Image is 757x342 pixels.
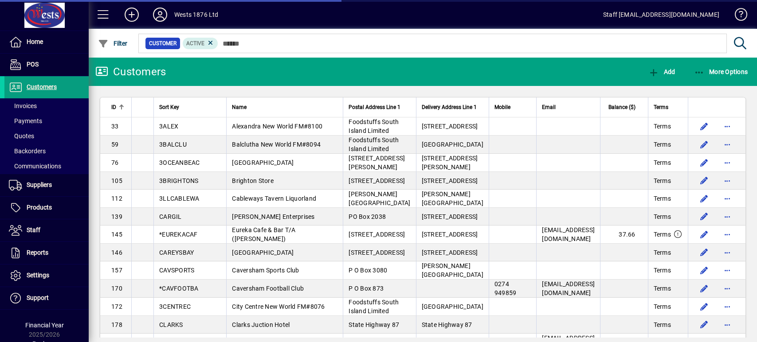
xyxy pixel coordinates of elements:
span: Clarks Juction Hotel [232,321,290,328]
span: [EMAIL_ADDRESS][DOMAIN_NAME] [542,280,595,296]
button: Profile [146,7,174,23]
button: Edit [697,155,711,170]
span: Caversham Football Club [232,285,304,292]
span: Terms [654,212,671,221]
button: Edit [697,174,711,188]
span: Terms [654,266,671,275]
span: Caversham Sports Club [232,267,299,274]
span: P O Box 3080 [349,267,387,274]
span: [STREET_ADDRESS] [422,249,478,256]
span: Terms [654,320,671,329]
a: Home [4,31,89,53]
span: Terms [654,102,668,112]
button: More options [720,318,734,332]
span: Customers [27,83,57,90]
a: Knowledge Base [728,2,746,31]
span: *EUREKACAF [159,231,198,238]
button: Edit [697,227,711,241]
span: Foodstuffs South Island Limited [349,299,399,315]
span: Name [232,102,247,112]
a: Support [4,287,89,309]
span: [STREET_ADDRESS] [422,231,478,238]
button: More Options [692,64,750,80]
span: Terms [654,230,671,239]
span: [PERSON_NAME] Enterprises [232,213,314,220]
span: Reports [27,249,48,256]
span: 157 [111,267,122,274]
mat-chip: Activation Status: Active [183,38,218,49]
span: Home [27,38,43,45]
span: Staff [27,226,40,233]
span: [PERSON_NAME][GEOGRAPHIC_DATA] [349,190,410,206]
span: 112 [111,195,122,202]
span: State Highway 87 [349,321,399,328]
div: Name [232,102,337,112]
button: Edit [697,281,711,295]
span: Sort Key [159,102,179,112]
span: Balance ($) [608,102,635,112]
span: Alexandra New World FM#8100 [232,123,322,130]
span: 178 [111,321,122,328]
span: [GEOGRAPHIC_DATA] [232,159,294,166]
button: More options [720,227,734,241]
div: Wests 1876 Ltd [174,8,218,22]
div: Mobile [494,102,531,112]
a: Reports [4,242,89,264]
span: Financial Year [25,322,64,329]
span: Filter [98,40,128,47]
button: Edit [697,263,711,277]
span: Terms [654,158,671,167]
span: 170 [111,285,122,292]
span: Support [27,294,49,301]
span: 3ALEX [159,123,178,130]
button: More options [720,299,734,314]
span: [STREET_ADDRESS] [349,231,405,238]
span: 76 [111,159,119,166]
span: 3BRIGHTONS [159,177,199,184]
span: Terms [654,176,671,185]
span: ID [111,102,116,112]
a: Invoices [4,98,89,113]
span: [STREET_ADDRESS][PERSON_NAME] [349,155,405,171]
span: Payments [9,117,42,124]
span: 172 [111,303,122,310]
button: More options [720,191,734,206]
span: 105 [111,177,122,184]
button: More options [720,119,734,133]
span: [STREET_ADDRESS] [422,213,478,220]
span: Terms [654,122,671,131]
span: *CAVFOOTBA [159,285,199,292]
a: Products [4,197,89,219]
span: Eureka Cafe & Bar T/A ([PERSON_NAME]) [232,226,295,242]
button: More options [720,210,734,224]
td: 37.66 [600,225,648,244]
span: CAREYSBAY [159,249,194,256]
span: Add [648,68,675,75]
span: [STREET_ADDRESS][PERSON_NAME] [422,155,478,171]
span: 3BALCLU [159,141,187,148]
button: More options [720,155,734,170]
span: CLARKS [159,321,183,328]
span: 145 [111,231,122,238]
span: Products [27,204,52,211]
span: [STREET_ADDRESS] [422,123,478,130]
span: 146 [111,249,122,256]
span: Suppliers [27,181,52,188]
span: Balclutha New World FM#8094 [232,141,321,148]
span: Active [186,40,204,47]
span: [PERSON_NAME][GEOGRAPHIC_DATA] [422,190,483,206]
button: Filter [96,35,130,51]
span: Settings [27,272,49,279]
button: More options [720,281,734,295]
span: 3CENTREC [159,303,191,310]
span: Postal Address Line 1 [349,102,400,112]
div: ID [111,102,126,112]
span: [PERSON_NAME][GEOGRAPHIC_DATA] [422,262,483,278]
button: More options [720,263,734,277]
button: Edit [697,210,711,224]
span: Foodstuffs South Island Limited [349,136,399,152]
div: Customers [95,65,166,79]
span: City Centre New World FM#8076 [232,303,325,310]
button: More options [720,137,734,152]
a: Backorders [4,144,89,159]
